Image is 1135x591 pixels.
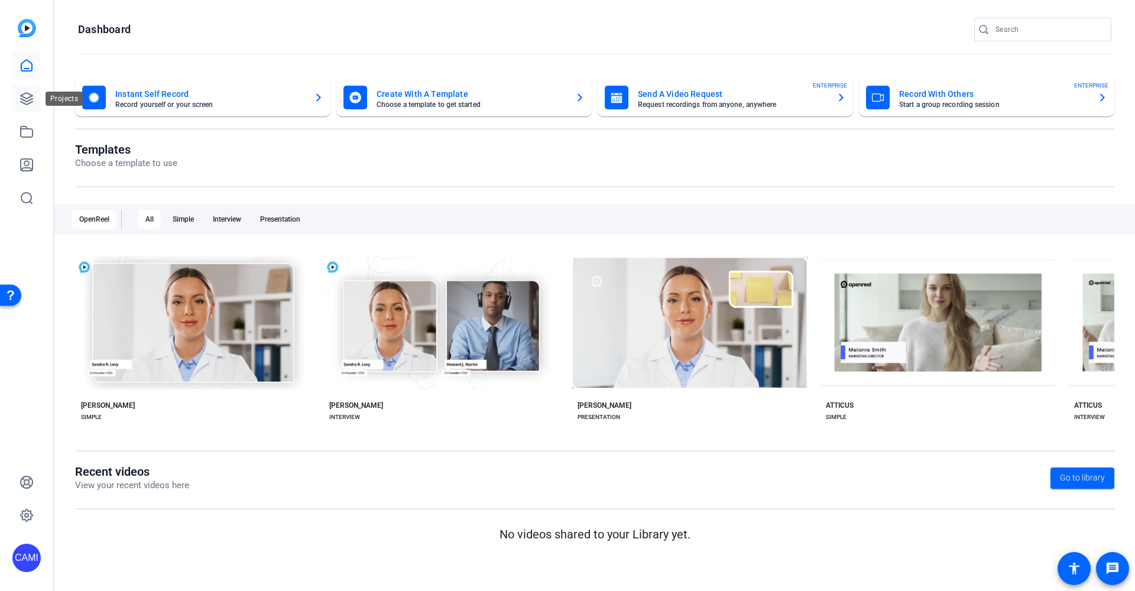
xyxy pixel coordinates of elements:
[377,87,566,101] mat-card-title: Create With A Template
[115,87,304,101] mat-card-title: Instant Self Record
[995,22,1102,37] input: Search
[75,479,189,492] p: View your recent videos here
[18,19,36,37] img: blue-gradient.svg
[638,101,827,108] mat-card-subtitle: Request recordings from anyone, anywhere
[336,79,592,116] button: Create With A TemplateChoose a template to get started
[75,525,1114,543] p: No videos shared to your Library yet.
[46,92,83,106] div: Projects
[1060,472,1105,484] span: Go to library
[75,142,177,157] h1: Templates
[377,101,566,108] mat-card-subtitle: Choose a template to get started
[138,210,161,229] div: All
[75,465,189,479] h1: Recent videos
[813,81,847,90] span: ENTERPRISE
[75,79,330,116] button: Instant Self RecordRecord yourself or your screen
[72,210,116,229] div: OpenReel
[329,401,383,410] div: [PERSON_NAME]
[859,79,1114,116] button: Record With OthersStart a group recording sessionENTERPRISE
[1074,81,1108,90] span: ENTERPRISE
[1067,561,1081,576] mat-icon: accessibility
[899,101,1088,108] mat-card-subtitle: Start a group recording session
[578,413,620,422] div: PRESENTATION
[638,87,827,101] mat-card-title: Send A Video Request
[81,401,135,410] div: [PERSON_NAME]
[78,22,131,37] h1: Dashboard
[12,544,41,572] div: CAMI
[826,413,847,422] div: SIMPLE
[166,210,201,229] div: Simple
[81,413,102,422] div: SIMPLE
[115,101,304,108] mat-card-subtitle: Record yourself or your screen
[1074,401,1102,410] div: ATTICUS
[578,401,631,410] div: [PERSON_NAME]
[206,210,248,229] div: Interview
[1050,467,1114,489] a: Go to library
[598,79,853,116] button: Send A Video RequestRequest recordings from anyone, anywhereENTERPRISE
[826,401,854,410] div: ATTICUS
[253,210,307,229] div: Presentation
[1074,413,1105,422] div: INTERVIEW
[1105,561,1120,576] mat-icon: message
[899,87,1088,101] mat-card-title: Record With Others
[75,157,177,170] p: Choose a template to use
[329,413,360,422] div: INTERVIEW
